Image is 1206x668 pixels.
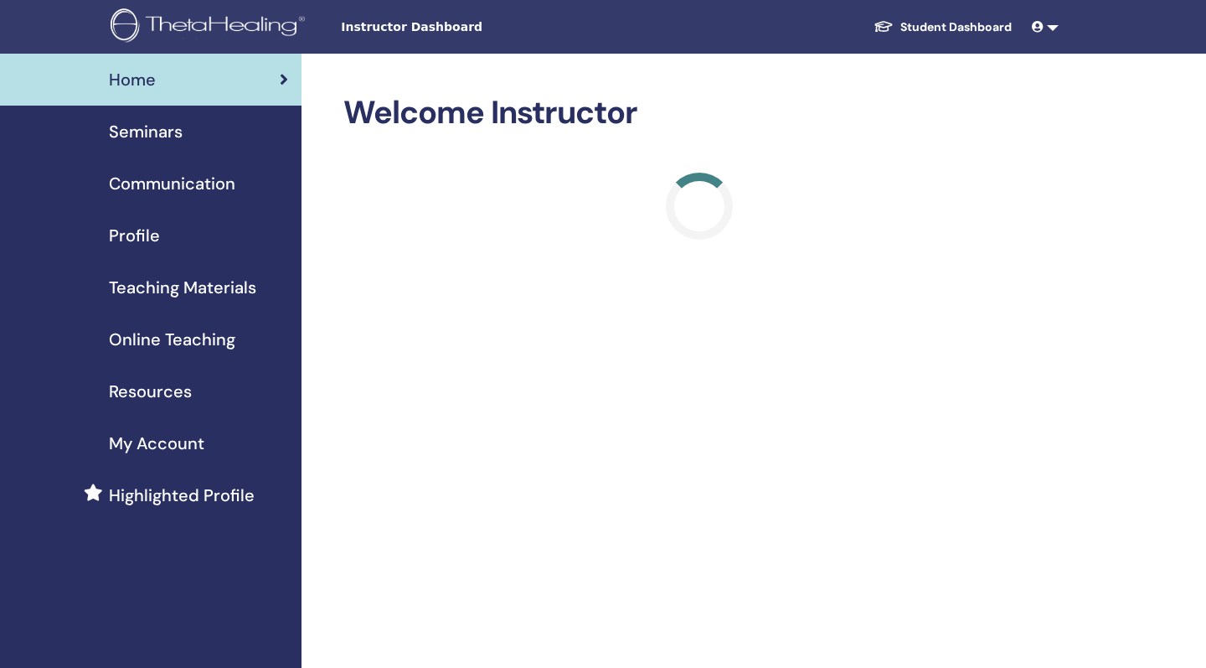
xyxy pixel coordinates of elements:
[343,94,1055,132] h2: Welcome Instructor
[341,18,592,36] span: Instructor Dashboard
[109,119,183,144] span: Seminars
[109,379,192,404] span: Resources
[109,67,156,92] span: Home
[109,431,204,456] span: My Account
[109,275,256,300] span: Teaching Materials
[109,327,235,352] span: Online Teaching
[874,19,894,34] img: graduation-cap-white.svg
[109,483,255,508] span: Highlighted Profile
[109,223,160,248] span: Profile
[109,171,235,196] span: Communication
[860,12,1025,43] a: Student Dashboard
[111,8,311,46] img: logo.png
